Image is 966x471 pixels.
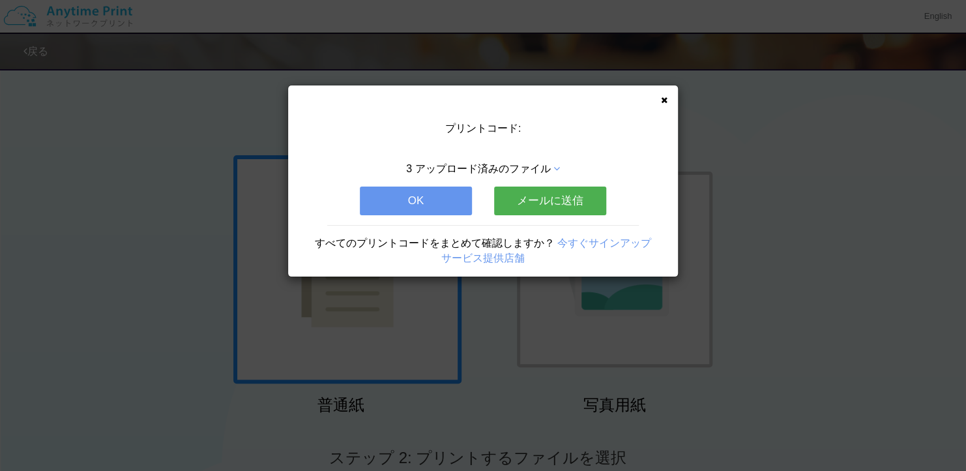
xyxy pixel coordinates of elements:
[445,123,521,134] span: プリントコード:
[315,237,555,249] span: すべてのプリントコードをまとめて確認しますか？
[441,252,525,264] a: サービス提供店舗
[406,163,550,174] span: 3 アップロード済みのファイル
[557,237,651,249] a: 今すぐサインアップ
[360,187,472,215] button: OK
[494,187,606,215] button: メールに送信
